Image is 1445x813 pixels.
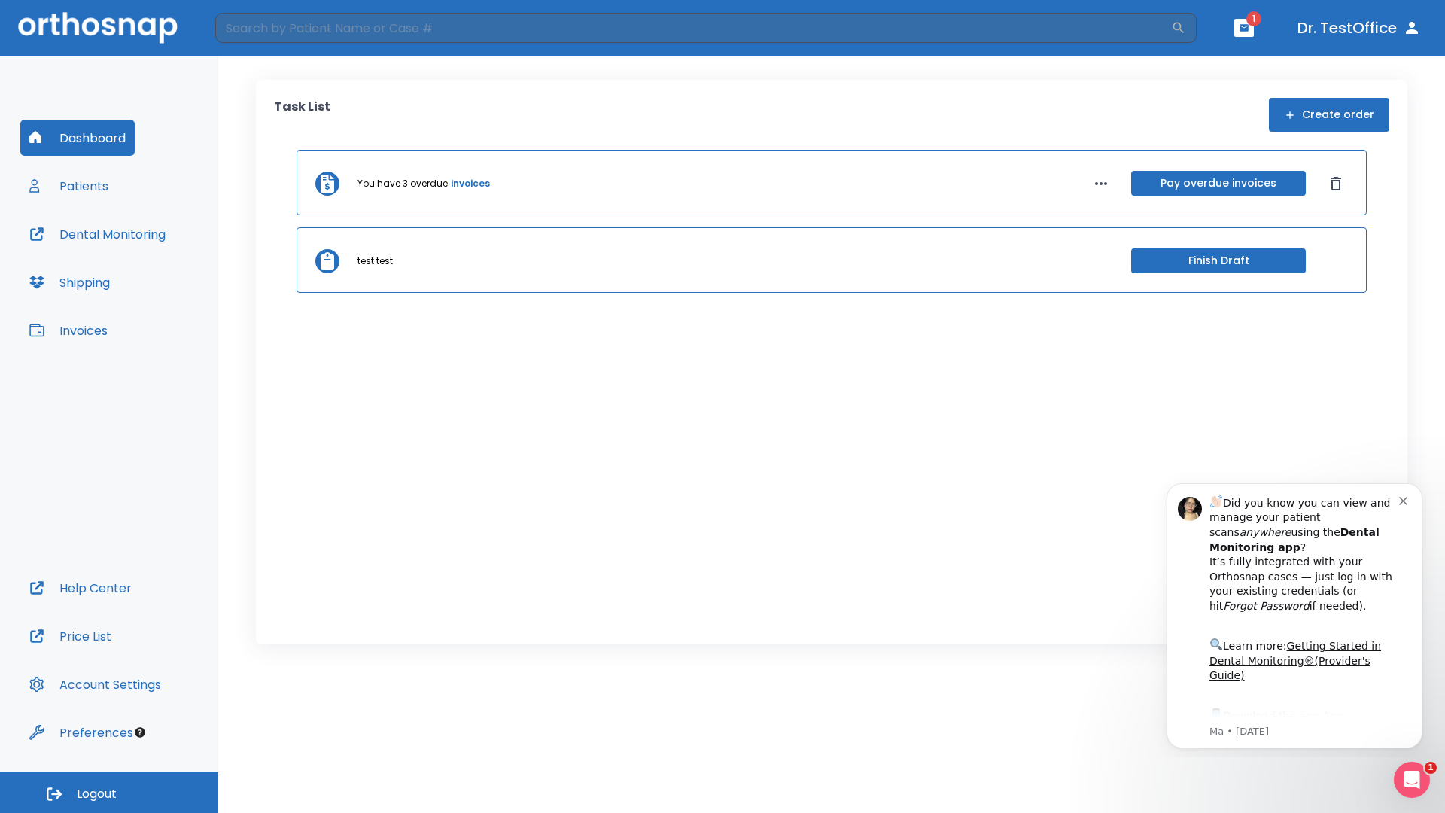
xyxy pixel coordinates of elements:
[1394,762,1430,798] iframe: Intercom live chat
[1425,762,1437,774] span: 1
[1131,248,1306,273] button: Finish Draft
[255,23,267,35] button: Dismiss notification
[77,786,117,802] span: Logout
[20,714,142,751] button: Preferences
[1291,14,1427,41] button: Dr. TestOffice
[20,168,117,204] button: Patients
[20,666,170,702] button: Account Settings
[357,177,448,190] p: You have 3 overdue
[20,120,135,156] button: Dashboard
[18,12,178,43] img: Orthosnap
[20,216,175,252] button: Dental Monitoring
[1246,11,1261,26] span: 1
[357,254,393,268] p: test test
[1131,171,1306,196] button: Pay overdue invoices
[20,264,119,300] button: Shipping
[274,98,330,132] p: Task List
[1324,172,1348,196] button: Dismiss
[215,13,1171,43] input: Search by Patient Name or Case #
[20,312,117,349] button: Invoices
[65,240,199,267] a: App Store
[65,255,255,269] p: Message from Ma, sent 5w ago
[65,236,255,313] div: Download the app: | ​ Let us know if you need help getting started!
[451,177,490,190] a: invoices
[133,726,147,739] div: Tooltip anchor
[1269,98,1389,132] button: Create order
[1144,470,1445,757] iframe: Intercom notifications message
[20,570,141,606] button: Help Center
[20,618,120,654] button: Price List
